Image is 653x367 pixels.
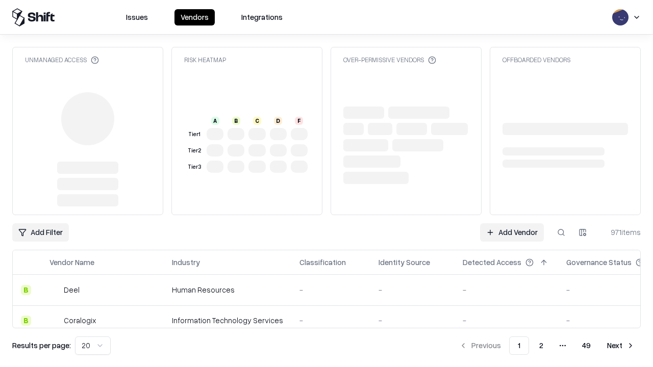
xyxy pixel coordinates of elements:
img: Coralogix [49,316,60,326]
div: A [211,117,219,125]
div: Human Resources [172,284,283,295]
button: Vendors [174,9,215,25]
button: Issues [120,9,154,25]
div: F [295,117,303,125]
nav: pagination [453,336,641,355]
div: Information Technology Services [172,315,283,326]
button: Integrations [235,9,289,25]
div: Governance Status [566,257,632,268]
a: Add Vendor [480,223,544,242]
div: - [463,315,550,326]
div: Tier 3 [186,163,203,171]
div: - [463,284,550,295]
div: - [379,284,446,295]
button: 49 [574,336,599,355]
div: - [299,284,362,295]
div: C [253,117,261,125]
div: - [299,315,362,326]
button: 2 [531,336,551,355]
div: - [379,315,446,326]
div: B [21,316,31,326]
div: B [232,117,240,125]
div: Classification [299,257,346,268]
button: Next [601,336,641,355]
div: Offboarded Vendors [503,56,570,64]
div: Detected Access [463,257,521,268]
div: Over-Permissive Vendors [343,56,436,64]
p: Results per page: [12,340,71,351]
div: D [274,117,282,125]
div: Tier 2 [186,146,203,155]
div: Tier 1 [186,130,203,139]
img: Deel [49,285,60,295]
div: B [21,285,31,295]
div: Coralogix [64,315,96,326]
div: 971 items [600,227,641,238]
div: Industry [172,257,200,268]
div: Vendor Name [49,257,94,268]
div: Identity Source [379,257,430,268]
div: Deel [64,284,80,295]
button: 1 [509,336,529,355]
div: Risk Heatmap [184,56,226,64]
button: Add Filter [12,223,69,242]
div: Unmanaged Access [25,56,99,64]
